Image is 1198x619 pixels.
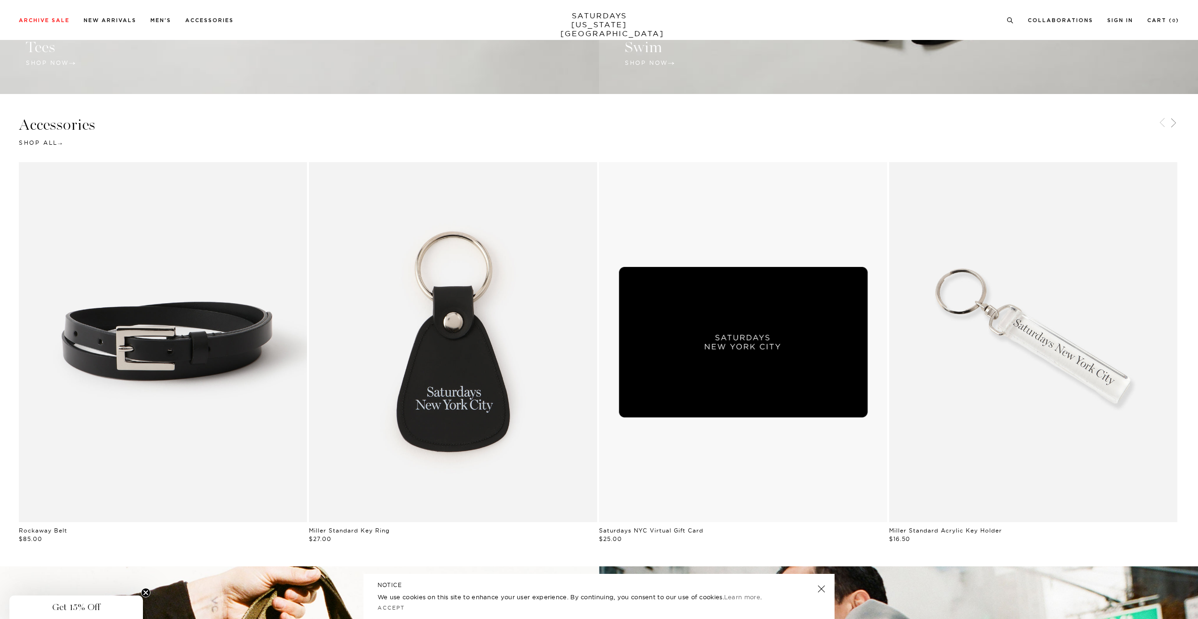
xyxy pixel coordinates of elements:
[19,139,62,146] a: Shop All
[150,18,171,23] a: Men's
[1147,18,1179,23] a: Cart (0)
[52,602,100,613] span: Get 15% Off
[141,588,150,597] button: Close teaser
[378,592,787,602] p: We use cookies on this site to enhance your user experience. By continuing, you consent to our us...
[889,527,1002,534] a: Miller Standard Acrylic Key Holder
[309,527,390,534] a: Miller Standard Key Ring
[724,593,760,601] a: Learn more
[378,581,820,589] h5: NOTICE
[1107,18,1133,23] a: Sign In
[1172,19,1176,23] small: 0
[84,18,136,23] a: New Arrivals
[599,527,703,534] a: Saturdays NYC Virtual Gift Card
[19,117,1179,133] h3: Accessories
[378,604,405,611] a: Accept
[185,18,234,23] a: Accessories
[1028,18,1093,23] a: Collaborations
[889,535,910,542] span: $16.50
[19,18,70,23] a: Archive Sale
[19,535,42,542] span: $85.00
[19,527,67,534] a: Rockaway Belt
[9,595,143,619] div: Get 15% OffClose teaser
[599,535,622,542] span: $25.00
[309,535,331,542] span: $27.00
[560,11,638,38] a: SATURDAYS[US_STATE][GEOGRAPHIC_DATA]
